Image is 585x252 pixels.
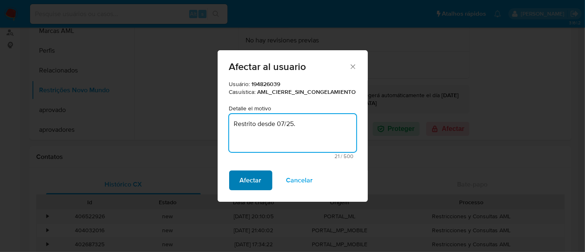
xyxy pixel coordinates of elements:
[229,80,356,89] p: Usuário:
[229,62,349,72] span: Afectar al usuario
[229,114,356,152] textarea: Motivo
[232,154,354,159] span: Máximo de 500 caracteres
[349,63,356,70] button: Fechar
[229,170,272,190] button: Afectar
[252,80,281,88] strong: 194826039
[229,88,356,96] p: Casuística:
[286,171,313,189] span: Cancelar
[276,170,324,190] button: Cancelar
[229,105,356,113] p: Detalle el motivo
[240,171,262,189] span: Afectar
[258,88,356,96] strong: AML_CIERRE_SIN_CONGELAMIENTO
